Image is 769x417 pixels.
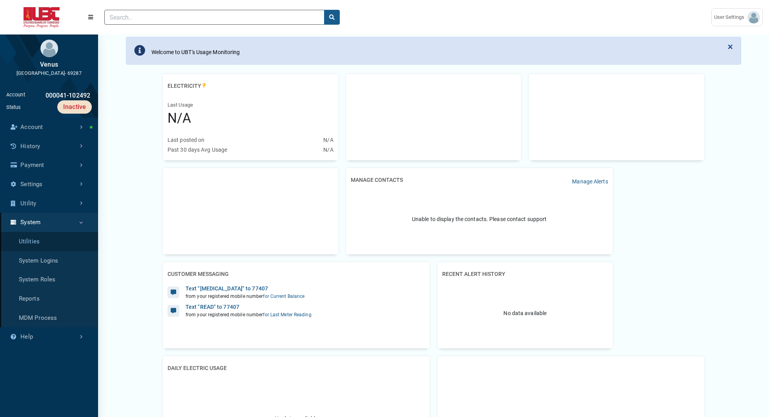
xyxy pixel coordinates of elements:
div: Past 30 days Avg Usage [168,146,227,154]
div: Welcome to UBT's Usage Monitoring [151,48,240,56]
div: from your registered mobile number [186,293,304,300]
h2: Recent Alert History [442,267,505,281]
button: search [324,10,340,25]
h2: Manage Contacts [351,173,403,187]
input: Search [104,10,324,25]
span: User Settings [714,13,747,21]
div: Status [6,103,21,111]
div: No data available [442,285,608,342]
span: for last meter reading [263,312,311,317]
div: Text "[MEDICAL_DATA]" to 77407 [186,285,304,293]
div: from your registered mobile number [186,311,312,318]
button: Menu [83,10,98,24]
div: Venus [6,60,92,69]
div: Last Usage [168,101,333,109]
div: 000041-102492 [25,91,92,100]
h2: Daily Electric Usage [168,361,227,375]
img: ALTSK Logo [6,7,77,28]
div: Last posted on [168,136,204,144]
span: for current balance [263,294,304,299]
h2: Customer Messaging [168,267,229,281]
button: Close [720,37,741,56]
a: Manage Alerts [572,178,608,186]
div: Unable to display the contacts. Please contact support [351,190,608,248]
span: × [728,41,733,52]
div: Account [6,91,25,100]
div: N/A [168,109,333,128]
div: N/A [323,146,333,154]
div: Inactive [57,100,92,114]
div: [GEOGRAPHIC_DATA]- 69287 [6,69,92,77]
a: User Settings [711,8,763,26]
div: N/A [323,136,333,144]
h2: Electricity [168,79,207,93]
div: Text "READ" to 77407 [186,303,312,311]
